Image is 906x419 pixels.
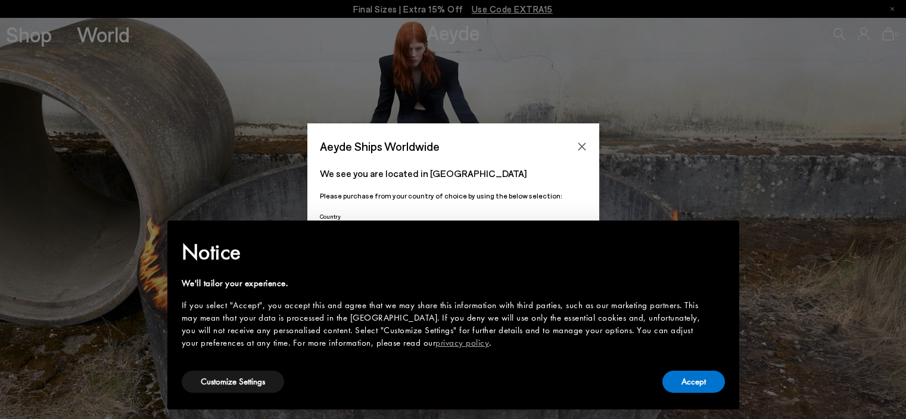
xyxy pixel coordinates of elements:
button: Customize Settings [182,371,284,393]
p: Please purchase from your country of choice by using the below selection: [320,190,587,201]
button: Accept [662,371,725,393]
button: Close [573,138,591,156]
button: Close this notice [706,224,734,253]
span: Aeyde Ships Worldwide [320,136,440,157]
div: If you select "Accept", you accept this and agree that we may share this information with third p... [182,299,706,349]
h2: Notice [182,237,706,268]
p: We see you are located in [GEOGRAPHIC_DATA] [320,166,587,181]
div: We'll tailor your experience. [182,277,706,290]
a: privacy policy [435,337,489,349]
span: × [716,229,724,247]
